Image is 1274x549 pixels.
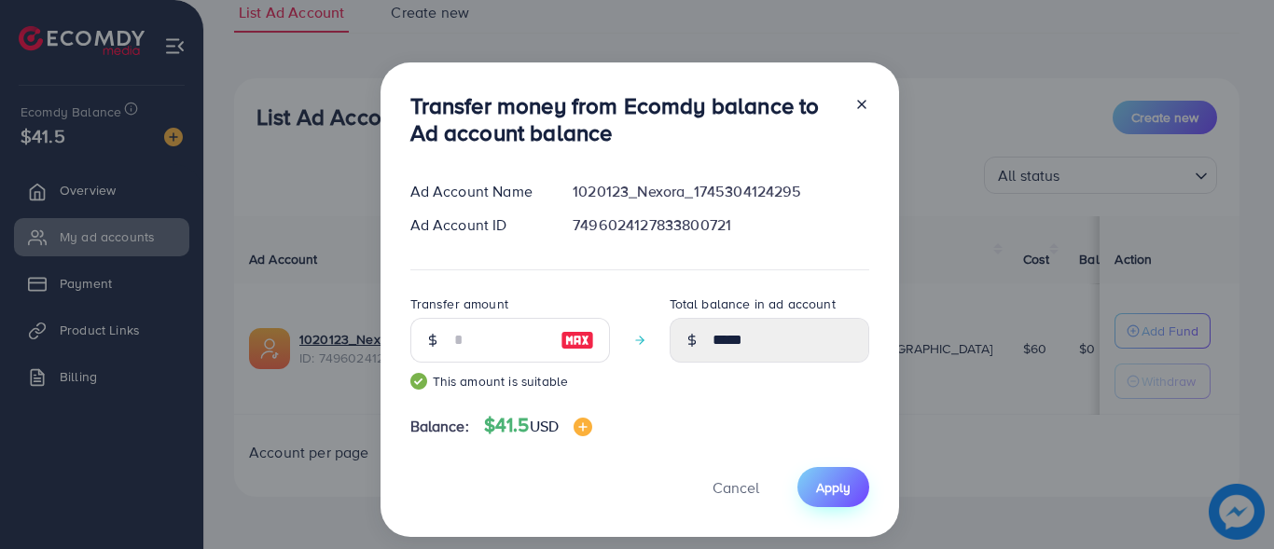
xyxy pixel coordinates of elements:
img: guide [410,373,427,390]
h3: Transfer money from Ecomdy balance to Ad account balance [410,92,839,146]
button: Apply [797,467,869,507]
div: Ad Account ID [395,214,559,236]
img: image [561,329,594,351]
label: Transfer amount [410,295,508,313]
span: USD [530,416,559,436]
label: Total balance in ad account [670,295,836,313]
div: 7496024127833800721 [558,214,883,236]
img: image [574,418,592,436]
span: Cancel [713,477,759,498]
small: This amount is suitable [410,372,610,391]
span: Apply [816,478,851,497]
div: 1020123_Nexora_1745304124295 [558,181,883,202]
div: Ad Account Name [395,181,559,202]
h4: $41.5 [484,414,592,437]
button: Cancel [689,467,782,507]
span: Balance: [410,416,469,437]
